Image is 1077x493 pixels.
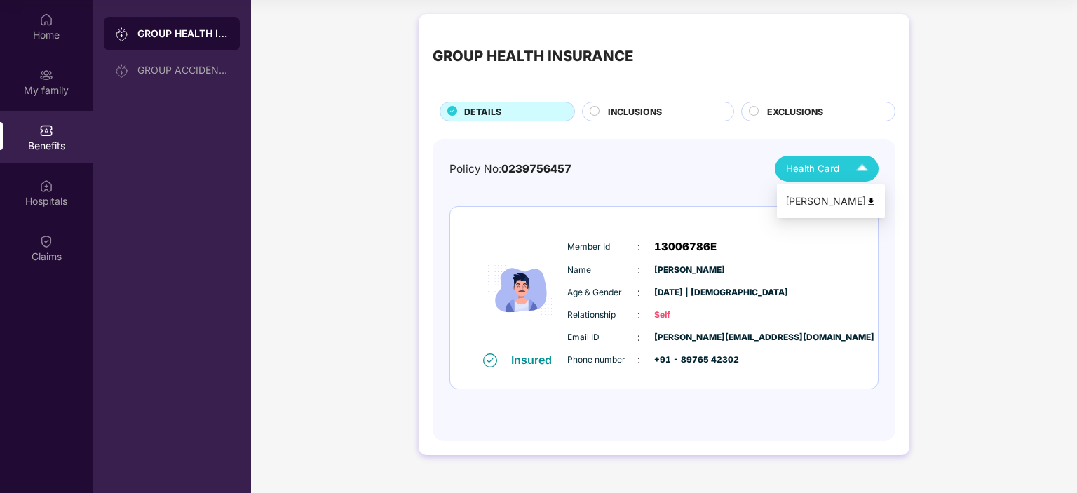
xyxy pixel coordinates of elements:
[654,353,724,367] span: +91 - 89765 42302
[654,309,724,322] span: Self
[39,234,53,248] img: svg+xml;base64,PHN2ZyBpZD0iQ2xhaW0iIHhtbG5zPSJodHRwOi8vd3d3LnczLm9yZy8yMDAwL3N2ZyIgd2lkdGg9IjIwIi...
[501,162,571,175] span: 0239756457
[786,161,839,176] span: Health Card
[654,331,724,344] span: [PERSON_NAME][EMAIL_ADDRESS][DOMAIN_NAME]
[511,353,560,367] div: Insured
[567,286,637,299] span: Age & Gender
[567,241,637,254] span: Member Id
[115,27,129,41] img: svg+xml;base64,PHN2ZyB3aWR0aD0iMjAiIGhlaWdodD0iMjAiIHZpZXdCb3g9IjAgMCAyMCAyMCIgZmlsbD0ibm9uZSIgeG...
[637,307,640,323] span: :
[767,105,823,119] span: EXCLUSIONS
[483,353,497,367] img: svg+xml;base64,PHN2ZyB4bWxucz0iaHR0cDovL3d3dy53My5vcmcvMjAwMC9zdmciIHdpZHRoPSIxNiIgaGVpZ2h0PSIxNi...
[785,194,876,209] div: [PERSON_NAME]
[608,105,662,119] span: INCLUSIONS
[654,264,724,277] span: [PERSON_NAME]
[115,64,129,78] img: svg+xml;base64,PHN2ZyB3aWR0aD0iMjAiIGhlaWdodD0iMjAiIHZpZXdCb3g9IjAgMCAyMCAyMCIgZmlsbD0ibm9uZSIgeG...
[637,352,640,367] span: :
[654,286,724,299] span: [DATE] | [DEMOGRAPHIC_DATA]
[637,262,640,278] span: :
[637,330,640,345] span: :
[480,228,564,352] img: icon
[567,353,637,367] span: Phone number
[654,238,717,255] span: 13006786E
[567,264,637,277] span: Name
[39,123,53,137] img: svg+xml;base64,PHN2ZyBpZD0iQmVuZWZpdHMiIHhtbG5zPSJodHRwOi8vd3d3LnczLm9yZy8yMDAwL3N2ZyIgd2lkdGg9Ij...
[637,285,640,300] span: :
[775,156,879,182] button: Health Card
[137,27,229,41] div: GROUP HEALTH INSURANCE
[567,309,637,322] span: Relationship
[39,179,53,193] img: svg+xml;base64,PHN2ZyBpZD0iSG9zcGl0YWxzIiB4bWxucz0iaHR0cDovL3d3dy53My5vcmcvMjAwMC9zdmciIHdpZHRoPS...
[137,65,229,76] div: GROUP ACCIDENTAL INSURANCE
[433,45,633,67] div: GROUP HEALTH INSURANCE
[39,68,53,82] img: svg+xml;base64,PHN2ZyB3aWR0aD0iMjAiIGhlaWdodD0iMjAiIHZpZXdCb3g9IjAgMCAyMCAyMCIgZmlsbD0ibm9uZSIgeG...
[866,196,876,207] img: svg+xml;base64,PHN2ZyB4bWxucz0iaHR0cDovL3d3dy53My5vcmcvMjAwMC9zdmciIHdpZHRoPSI0OCIgaGVpZ2h0PSI0OC...
[567,331,637,344] span: Email ID
[39,13,53,27] img: svg+xml;base64,PHN2ZyBpZD0iSG9tZSIgeG1sbnM9Imh0dHA6Ly93d3cudzMub3JnLzIwMDAvc3ZnIiB3aWR0aD0iMjAiIG...
[464,105,501,119] span: DETAILS
[637,239,640,255] span: :
[850,156,874,181] img: Icuh8uwCUCF+XjCZyLQsAKiDCM9HiE6CMYmKQaPGkZKaA32CAAACiQcFBJY0IsAAAAASUVORK5CYII=
[449,161,571,177] div: Policy No:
